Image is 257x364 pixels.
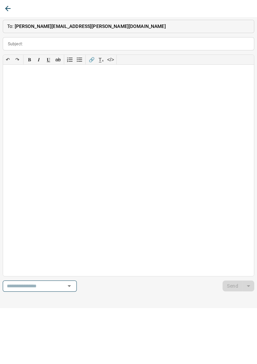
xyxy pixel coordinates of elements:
[53,55,63,64] button: ab
[65,281,74,291] button: Open
[3,55,13,64] button: ↶
[47,57,50,62] span: 𝐔
[65,55,75,64] button: Numbered list
[75,55,84,64] button: Bullet list
[87,55,96,64] button: 🔗
[223,280,254,291] div: split button
[44,55,53,64] button: 𝐔
[3,20,254,33] p: To:
[15,24,166,29] span: [PERSON_NAME][EMAIL_ADDRESS][PERSON_NAME][DOMAIN_NAME]
[25,55,34,64] button: 𝐁
[13,55,22,64] button: ↷
[8,41,23,47] p: Subject:
[55,57,61,62] s: ab
[96,55,106,64] button: T̲ₓ
[34,55,44,64] button: 𝑰
[106,55,115,64] button: </>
